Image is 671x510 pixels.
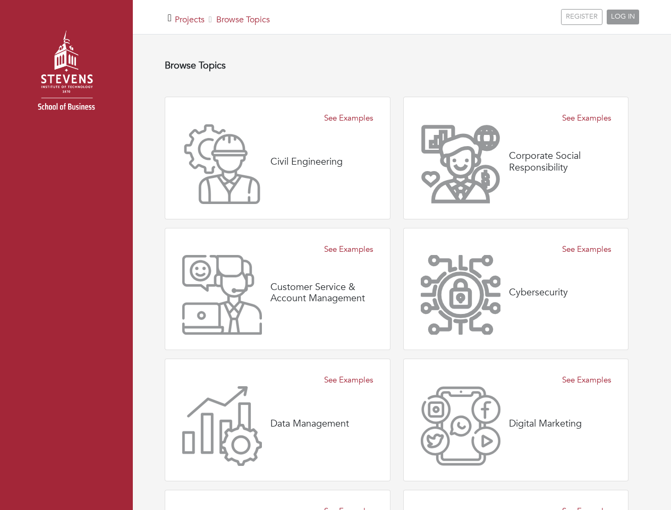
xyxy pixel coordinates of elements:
[11,19,122,130] img: stevens_logo.png
[607,10,639,24] a: LOG IN
[216,14,270,25] a: Browse Topics
[562,243,611,256] a: See Examples
[561,9,602,25] a: REGISTER
[270,282,373,304] h4: Customer Service & Account Management
[165,60,628,72] h4: Browse Topics
[562,112,611,124] a: See Examples
[270,156,343,168] h4: Civil Engineering
[324,374,373,386] a: See Examples
[270,418,349,430] h4: Data Management
[509,287,568,299] h4: Cybersecurity
[175,14,205,25] a: Projects
[324,112,373,124] a: See Examples
[562,374,611,386] a: See Examples
[324,243,373,256] a: See Examples
[509,150,611,173] h4: Corporate Social Responsibility
[509,418,582,430] h4: Digital Marketing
